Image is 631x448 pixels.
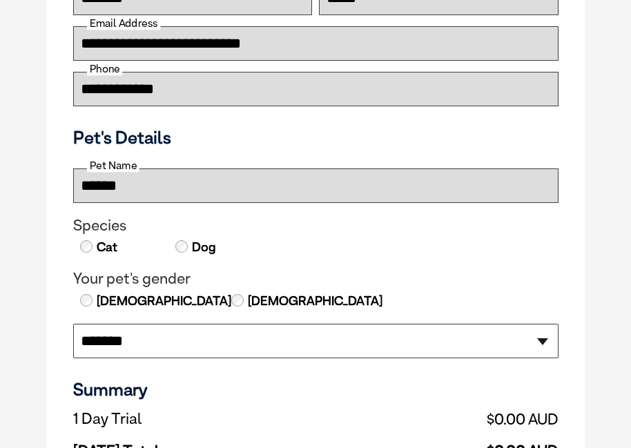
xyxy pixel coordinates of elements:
label: Phone [87,63,122,75]
td: 1 Day Trial [73,407,337,431]
td: $0.00 AUD [337,407,559,431]
legend: Your pet's gender [73,270,559,288]
legend: Species [73,217,559,235]
h3: Summary [73,379,559,400]
h3: Pet's Details [68,127,564,148]
label: Email Address [87,17,160,30]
